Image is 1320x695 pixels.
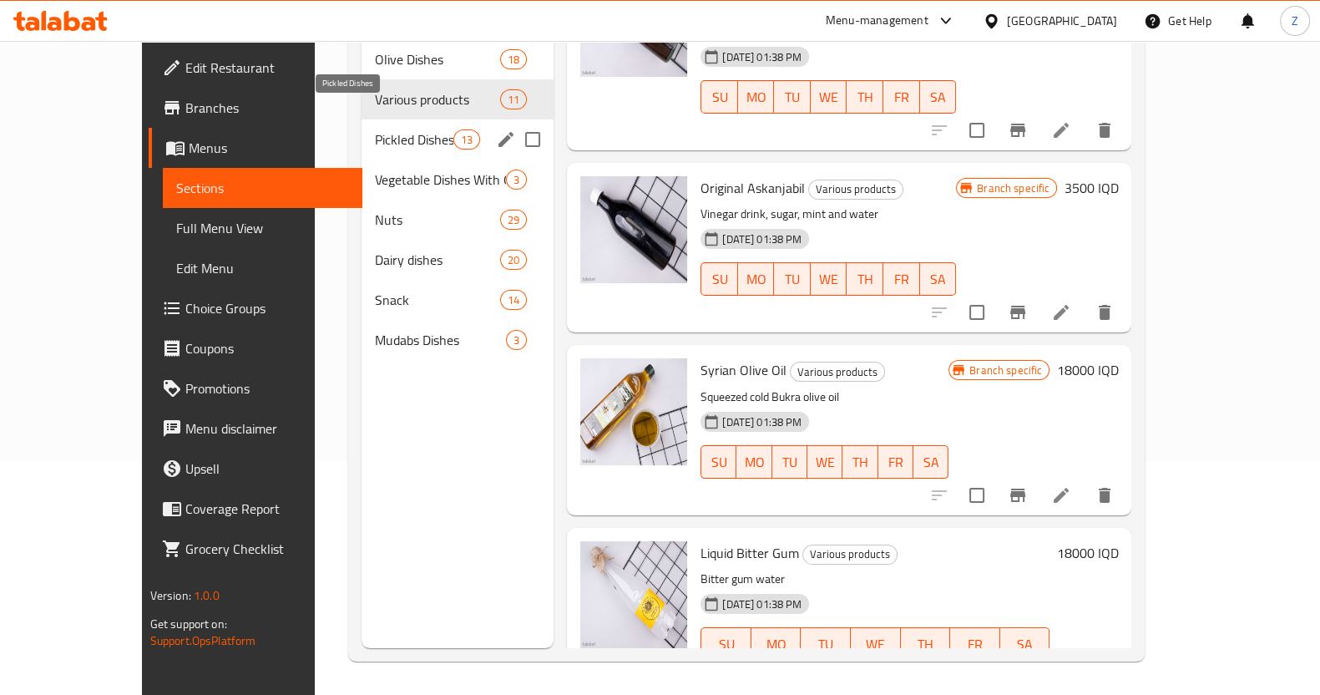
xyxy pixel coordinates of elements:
[927,267,950,292] span: SA
[185,499,349,519] span: Coverage Report
[700,204,956,225] p: Vinegar drink, sugar, mint and water
[808,180,903,200] div: Various products
[149,449,362,489] a: Upsell
[700,262,737,296] button: SU
[700,175,805,200] span: Original Askanjabil
[927,85,950,109] span: SA
[853,267,877,292] span: TH
[920,80,957,114] button: SA
[185,539,349,559] span: Grocery Checklist
[185,338,349,358] span: Coupons
[716,414,808,430] span: [DATE] 01:38 PM
[847,262,883,296] button: TH
[194,585,220,606] span: 1.0.0
[716,49,808,65] span: [DATE] 01:38 PM
[580,358,687,465] img: Syrian Olive Oil
[817,85,841,109] span: WE
[453,129,480,150] div: items
[176,218,349,238] span: Full Menu View
[362,33,554,367] nav: Menu sections
[501,252,526,268] span: 20
[149,529,362,569] a: Grocery Checklist
[998,475,1038,515] button: Branch-specific-item
[901,627,951,661] button: TH
[700,80,737,114] button: SU
[362,79,554,119] div: Various products11
[847,80,883,114] button: TH
[1064,176,1118,200] h6: 3500 IQD
[716,231,808,247] span: [DATE] 01:38 PM
[375,89,500,109] span: Various products
[883,262,920,296] button: FR
[883,80,920,114] button: FR
[738,262,775,296] button: MO
[700,627,751,661] button: SU
[950,627,1000,661] button: FR
[791,363,884,382] span: Various products
[149,128,362,168] a: Menus
[580,541,687,648] img: Liquid Bitter Gum
[700,445,736,479] button: SU
[1051,120,1071,140] a: Edit menu item
[857,632,894,657] span: WE
[781,267,804,292] span: TU
[781,85,804,109] span: TU
[801,627,851,661] button: TU
[185,298,349,318] span: Choice Groups
[890,267,913,292] span: FR
[851,627,901,661] button: WE
[185,419,349,439] span: Menu disclaimer
[375,49,500,69] span: Olive Dishes
[1056,358,1118,382] h6: 18000 IQD
[454,132,479,148] span: 13
[500,210,527,230] div: items
[163,168,362,208] a: Sections
[501,292,526,308] span: 14
[149,48,362,88] a: Edit Restaurant
[375,210,500,230] span: Nuts
[890,85,913,109] span: FR
[185,98,349,118] span: Branches
[959,113,994,148] span: Select to update
[885,450,907,474] span: FR
[362,240,554,280] div: Dairy dishes20
[1000,627,1050,661] button: SA
[185,58,349,78] span: Edit Restaurant
[842,445,877,479] button: TH
[700,569,1049,590] p: Bitter gum water
[149,408,362,449] a: Menu disclaimer
[959,295,994,330] span: Select to update
[708,450,730,474] span: SU
[375,330,507,350] span: Mudabs Dishes
[878,445,913,479] button: FR
[807,632,844,657] span: TU
[779,450,801,474] span: TU
[998,110,1038,150] button: Branch-specific-item
[185,459,349,479] span: Upsell
[149,88,362,128] a: Branches
[149,288,362,328] a: Choice Groups
[700,358,786,383] span: Syrian Olive Oil
[708,632,745,657] span: SU
[959,478,994,513] span: Select to update
[501,52,526,68] span: 18
[375,290,500,310] span: Snack
[716,596,808,612] span: [DATE] 01:38 PM
[501,212,526,228] span: 29
[149,368,362,408] a: Promotions
[774,262,811,296] button: TU
[751,627,802,661] button: MO
[362,160,554,200] div: Vegetable Dishes With Oil3
[803,545,897,564] span: Various products
[362,280,554,320] div: Snack14
[493,127,518,152] button: edit
[708,85,731,109] span: SU
[700,387,948,408] p: Squeezed cold Bukra olive oil
[163,248,362,288] a: Edit Menu
[362,39,554,79] div: Olive Dishes18
[1007,12,1117,30] div: [GEOGRAPHIC_DATA]
[817,267,841,292] span: WE
[745,267,768,292] span: MO
[758,632,795,657] span: MO
[913,445,948,479] button: SA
